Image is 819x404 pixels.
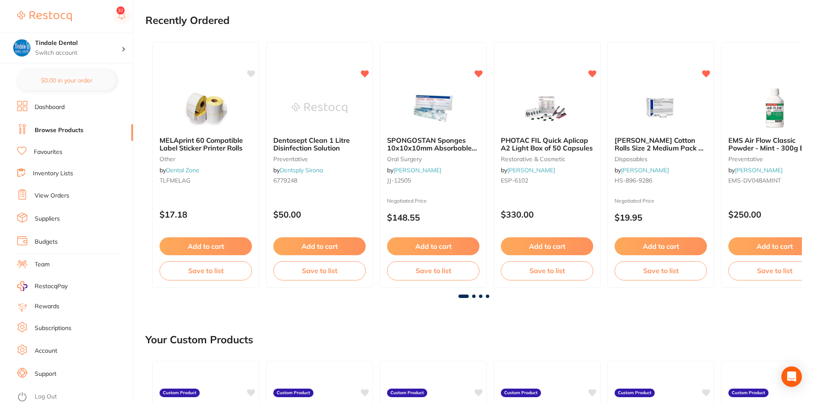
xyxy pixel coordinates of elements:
span: by [728,166,783,174]
a: [PERSON_NAME] [621,166,669,174]
a: Dental Zone [166,166,199,174]
h2: Your Custom Products [145,334,253,346]
a: [PERSON_NAME] [507,166,555,174]
a: Log Out [35,392,57,401]
a: [PERSON_NAME] [735,166,783,174]
a: Support [35,370,56,378]
b: MELAprint 60 Compatible Label Sticker Printer Rolls [160,136,252,152]
span: by [160,166,199,174]
p: Switch account [35,49,121,57]
small: other [160,156,252,162]
h2: Recently Ordered [145,15,230,27]
div: Open Intercom Messenger [781,366,802,387]
span: by [501,166,555,174]
b: SPONGOSTAN Sponges 10x10x10mm Absorbable Gelatin Pack of 24 [387,136,479,152]
b: Dentosept Clean 1 Litre Disinfection Solution [273,136,366,152]
small: preventative [273,156,366,162]
small: Negotiated Price [387,198,479,204]
small: restorative & cosmetic [501,156,593,162]
b: PHOTAC FIL Quick Aplicap A2 Light Box of 50 Capsules [501,136,593,152]
p: $148.55 [387,212,479,222]
b: HENRY SCHEIN Cotton Rolls Size 2 Medium Pack of 2000 [615,136,707,152]
a: Suppliers [35,215,60,223]
button: Add to cart [273,237,366,255]
button: Save to list [387,261,479,280]
button: Log Out [17,390,130,404]
a: View Orders [35,192,69,200]
h4: Tindale Dental [35,39,121,47]
span: by [387,166,441,174]
small: HS-896-9286 [615,177,707,184]
button: Save to list [273,261,366,280]
label: Custom Product [160,389,200,397]
a: Team [35,260,50,269]
a: Inventory Lists [33,169,73,178]
small: 6779248 [273,177,366,184]
button: Add to cart [501,237,593,255]
img: Restocq Logo [17,11,72,21]
button: Save to list [501,261,593,280]
img: EMS Air Flow Classic Powder - Mint - 300g Bottle [747,87,802,130]
small: disposables [615,156,707,162]
label: Custom Product [615,389,655,397]
small: Negotiated Price [615,198,707,204]
small: JJ-12505 [387,177,479,184]
img: SPONGOSTAN Sponges 10x10x10mm Absorbable Gelatin Pack of 24 [405,87,461,130]
p: $50.00 [273,209,366,219]
button: Add to cart [615,237,707,255]
a: Rewards [35,302,59,311]
label: Custom Product [728,389,769,397]
button: Save to list [615,261,707,280]
label: Custom Product [501,389,541,397]
a: Restocq Logo [17,6,72,26]
img: RestocqPay [17,281,27,291]
a: RestocqPay [17,281,68,291]
small: TLFMELAG [160,177,252,184]
img: HENRY SCHEIN Cotton Rolls Size 2 Medium Pack of 2000 [633,87,689,130]
a: Account [35,347,57,355]
button: Add to cart [160,237,252,255]
span: by [273,166,323,174]
p: $330.00 [501,209,593,219]
p: $17.18 [160,209,252,219]
a: [PERSON_NAME] [393,166,441,174]
a: Favourites [34,148,62,156]
a: Budgets [35,238,58,246]
a: Subscriptions [35,324,71,333]
button: Add to cart [387,237,479,255]
small: oral surgery [387,156,479,162]
img: PHOTAC FIL Quick Aplicap A2 Light Box of 50 Capsules [519,87,575,130]
label: Custom Product [273,389,313,397]
a: Dentsply Sirona [280,166,323,174]
button: $0.00 in your order [17,70,116,91]
p: $19.95 [615,212,707,222]
span: RestocqPay [35,282,68,291]
span: by [615,166,669,174]
img: Tindale Dental [13,39,30,56]
small: ESP-6102 [501,177,593,184]
a: Browse Products [35,126,83,135]
label: Custom Product [387,389,427,397]
a: Dashboard [35,103,65,112]
img: MELAprint 60 Compatible Label Sticker Printer Rolls [178,87,234,130]
img: Dentosept Clean 1 Litre Disinfection Solution [292,87,347,130]
button: Save to list [160,261,252,280]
